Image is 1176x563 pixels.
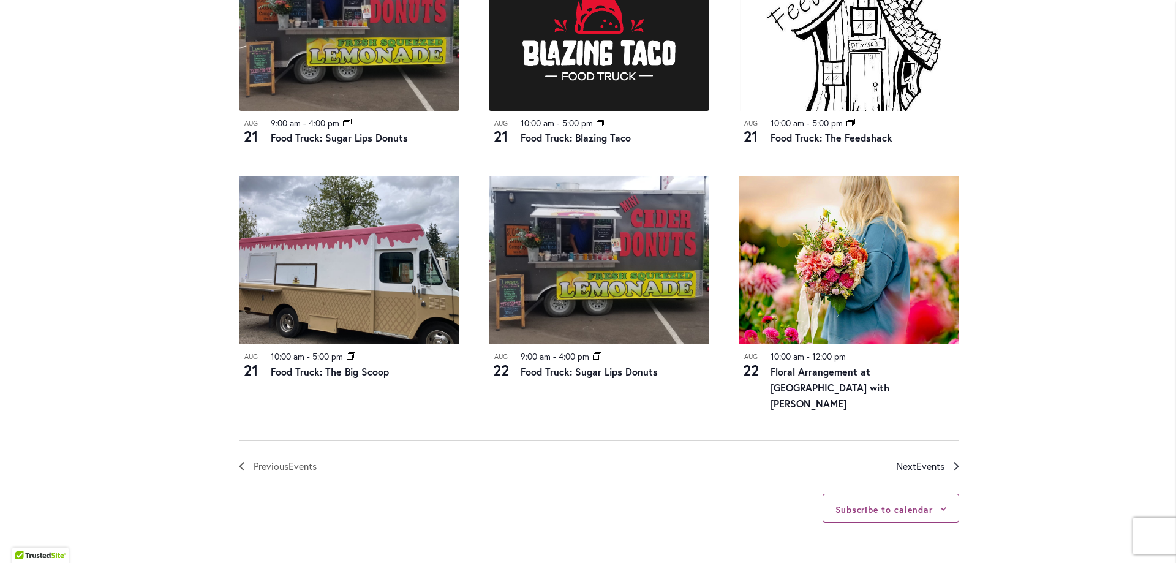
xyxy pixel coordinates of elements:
time: 10:00 am [271,350,304,362]
span: - [557,117,560,129]
span: 21 [489,126,513,146]
span: Previous [254,458,317,474]
time: 5:00 pm [312,350,343,362]
span: Aug [739,118,763,129]
time: 9:00 am [521,350,551,362]
span: Aug [239,118,263,129]
a: Next Events [896,458,959,474]
span: - [307,350,310,362]
span: - [553,350,556,362]
span: Aug [739,352,763,362]
img: Food Truck: The Big Scoop [239,176,459,344]
a: Previous Events [239,458,317,474]
span: 21 [239,360,263,380]
time: 4:00 pm [559,350,589,362]
a: Food Truck: Sugar Lips Donuts [271,131,408,144]
span: 21 [739,126,763,146]
iframe: Launch Accessibility Center [9,520,43,554]
span: Events [916,459,944,472]
time: 12:00 pm [812,350,846,362]
button: Subscribe to calendar [835,504,933,515]
span: Events [288,459,317,472]
time: 5:00 pm [812,117,843,129]
time: 5:00 pm [562,117,593,129]
span: 22 [489,360,513,380]
time: 9:00 am [271,117,301,129]
img: 8d3a645049150f2348711eb225d4dedd [739,176,959,344]
span: - [807,117,810,129]
span: Aug [239,352,263,362]
a: Food Truck: The Feedshack [771,131,892,144]
span: Aug [489,118,513,129]
span: 22 [739,360,763,380]
img: Food Truck: Sugar Lips Apple Cider Donuts [489,176,709,344]
time: 10:00 am [771,350,804,362]
time: 4:00 pm [309,117,339,129]
span: - [303,117,306,129]
time: 10:00 am [771,117,804,129]
a: Food Truck: Sugar Lips Donuts [521,365,658,378]
a: Food Truck: Blazing Taco [521,131,631,144]
a: Floral Arrangement at [GEOGRAPHIC_DATA] with [PERSON_NAME] [771,365,889,410]
span: 21 [239,126,263,146]
a: Food Truck: The Big Scoop [271,365,389,378]
span: Aug [489,352,513,362]
span: Next [896,458,944,474]
time: 10:00 am [521,117,554,129]
span: - [807,350,810,362]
